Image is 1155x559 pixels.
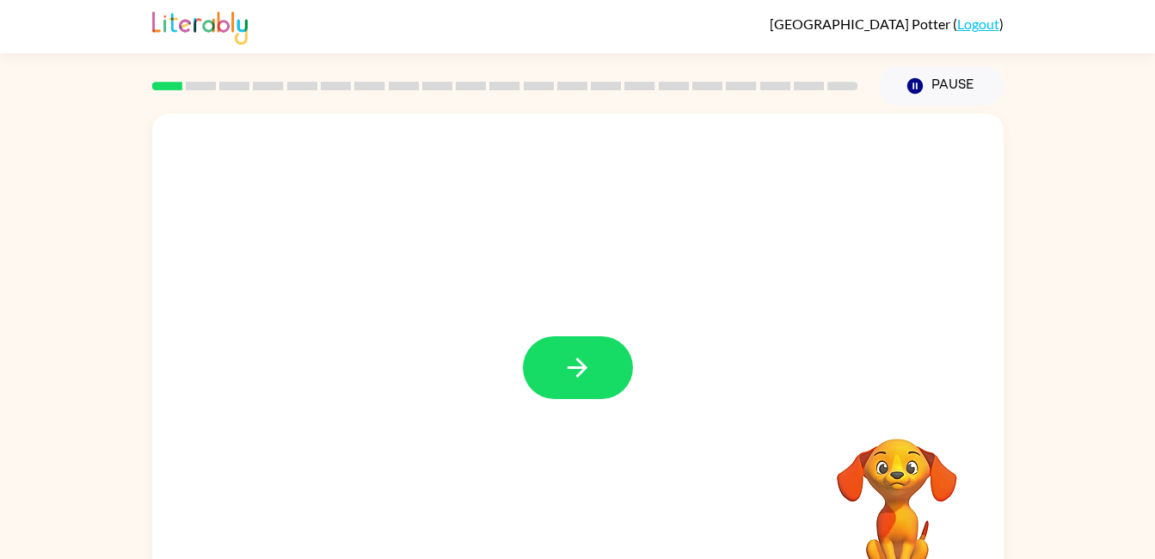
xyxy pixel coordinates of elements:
[770,15,1004,32] div: ( )
[152,7,248,45] img: Literably
[770,15,953,32] span: [GEOGRAPHIC_DATA] Potter
[879,66,1004,106] button: Pause
[957,15,999,32] a: Logout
